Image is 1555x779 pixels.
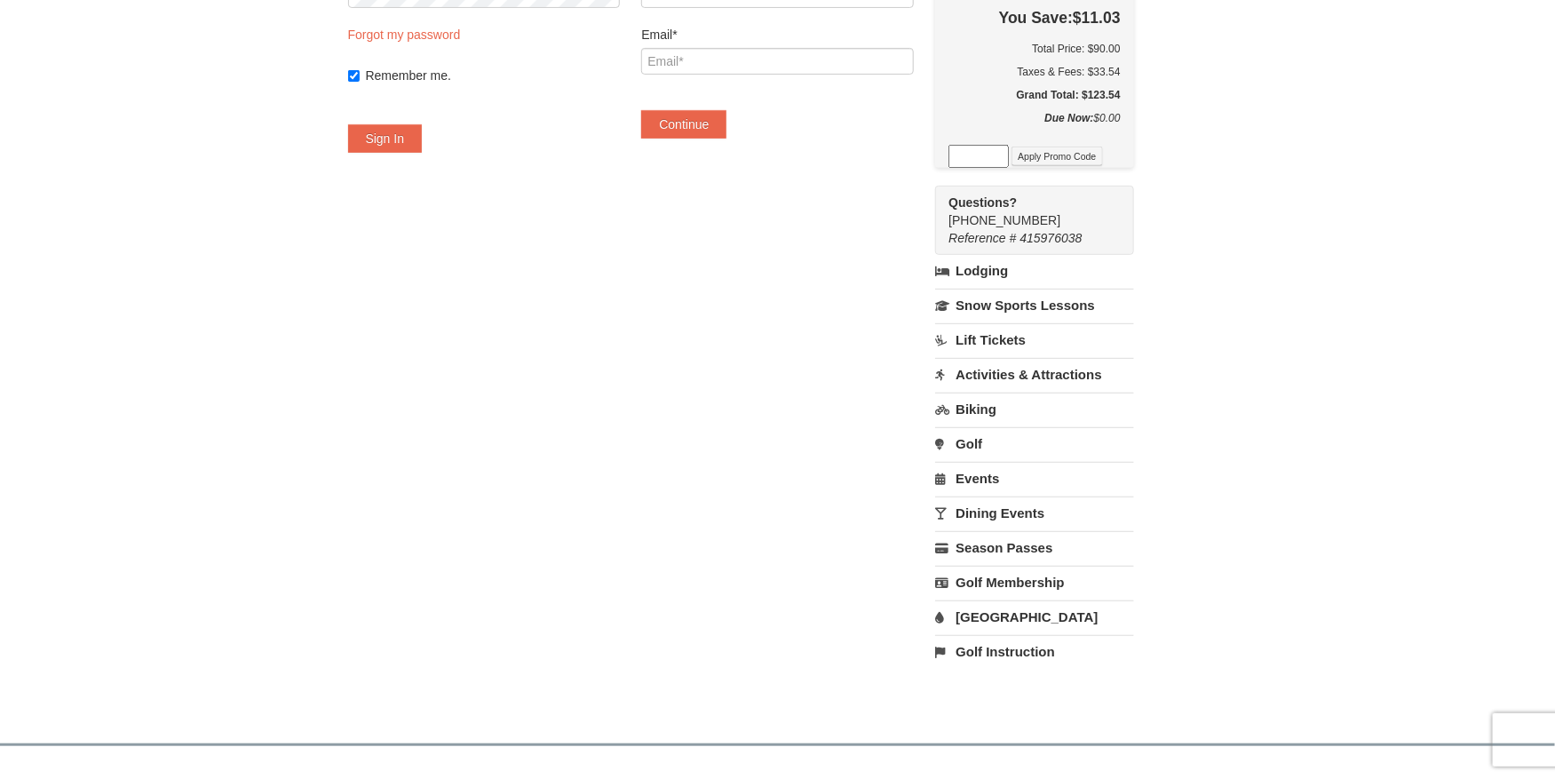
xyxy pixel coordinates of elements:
[348,28,461,42] a: Forgot my password
[948,195,1017,210] strong: Questions?
[935,358,1133,391] a: Activities & Attractions
[935,323,1133,356] a: Lift Tickets
[935,531,1133,564] a: Season Passes
[935,600,1133,633] a: [GEOGRAPHIC_DATA]
[641,26,913,44] label: Email*
[1044,112,1093,124] strong: Due Now:
[348,124,423,153] button: Sign In
[935,497,1133,529] a: Dining Events
[935,427,1133,460] a: Golf
[935,289,1133,322] a: Snow Sports Lessons
[641,110,726,139] button: Continue
[935,255,1133,287] a: Lodging
[641,48,913,75] input: Email*
[948,63,1120,81] div: Taxes & Fees: $33.54
[948,9,1120,27] h4: $11.03
[999,9,1073,27] span: You Save:
[1020,231,1083,245] span: 415976038
[935,393,1133,425] a: Biking
[948,109,1120,145] div: $0.00
[366,67,620,84] label: Remember me.
[1012,147,1102,166] button: Apply Promo Code
[948,86,1120,104] h5: Grand Total: $123.54
[935,462,1133,495] a: Events
[948,194,1101,227] span: [PHONE_NUMBER]
[935,566,1133,599] a: Golf Membership
[948,40,1120,58] h6: Total Price: $90.00
[935,635,1133,668] a: Golf Instruction
[948,231,1016,245] span: Reference #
